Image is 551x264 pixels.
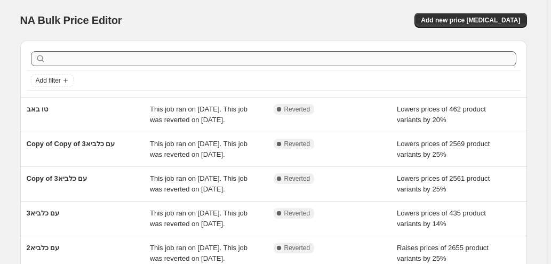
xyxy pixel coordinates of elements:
span: NA Bulk Price Editor [20,14,122,26]
span: עם כלביא2 [27,244,60,252]
span: Reverted [284,174,310,183]
button: Add new price [MEDICAL_DATA] [414,13,526,28]
span: Copy of Copy of עם כלביא3 [27,140,115,148]
span: This job ran on [DATE]. This job was reverted on [DATE]. [150,209,247,228]
span: Lowers prices of 2561 product variants by 25% [397,174,490,193]
span: עם כלביא3 [27,209,60,217]
span: Raises prices of 2655 product variants by 25% [397,244,489,262]
span: Reverted [284,140,310,148]
span: Lowers prices of 2569 product variants by 25% [397,140,490,158]
span: This job ran on [DATE]. This job was reverted on [DATE]. [150,140,247,158]
span: Lowers prices of 462 product variants by 20% [397,105,486,124]
span: This job ran on [DATE]. This job was reverted on [DATE]. [150,174,247,193]
span: Lowers prices of 435 product variants by 14% [397,209,486,228]
span: Copy of עם כלביא3 [27,174,87,182]
span: טו באב [27,105,49,113]
span: Add filter [36,76,61,85]
span: This job ran on [DATE]. This job was reverted on [DATE]. [150,105,247,124]
button: Add filter [31,74,74,87]
span: Add new price [MEDICAL_DATA] [421,16,520,25]
span: Reverted [284,209,310,218]
span: Reverted [284,105,310,114]
span: This job ran on [DATE]. This job was reverted on [DATE]. [150,244,247,262]
span: Reverted [284,244,310,252]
